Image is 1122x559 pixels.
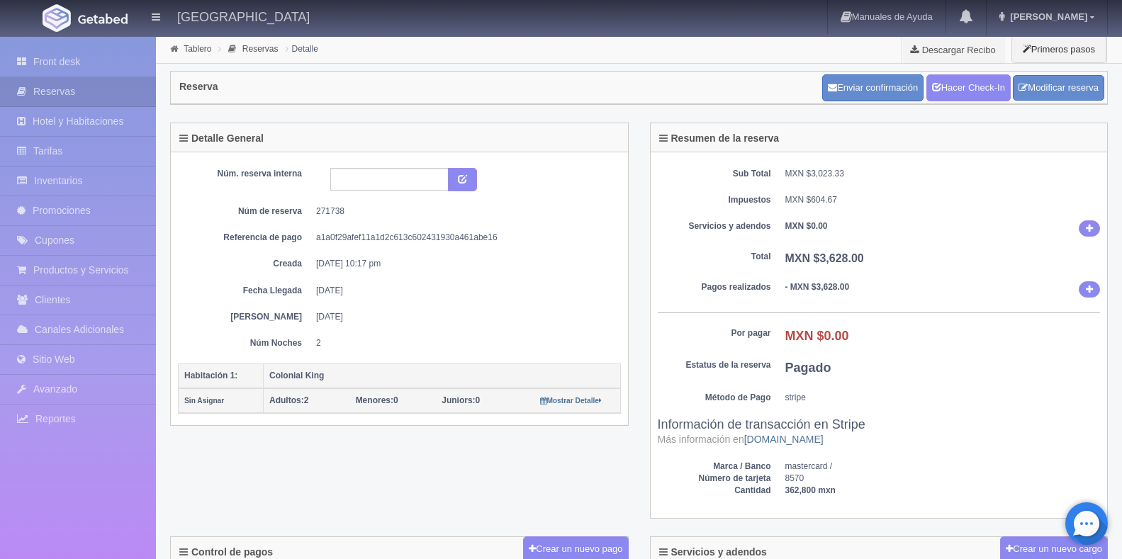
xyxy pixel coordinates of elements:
[179,547,273,558] h4: Control de pagos
[356,395,393,405] strong: Menores:
[1011,35,1106,63] button: Primeros pasos
[540,395,602,405] a: Mostrar Detalle
[189,311,302,323] dt: [PERSON_NAME]
[658,251,771,263] dt: Total
[658,194,771,206] dt: Impuestos
[658,418,1101,446] h3: Información de transacción en Stripe
[785,282,850,292] b: - MXN $3,628.00
[269,395,308,405] span: 2
[316,285,610,297] dd: [DATE]
[785,392,1101,404] dd: stripe
[926,74,1011,101] a: Hacer Check-In
[659,133,780,144] h4: Resumen de la reserva
[189,337,302,349] dt: Núm Noches
[316,311,610,323] dd: [DATE]
[189,205,302,218] dt: Núm de reserva
[658,281,771,293] dt: Pagos realizados
[785,329,849,343] b: MXN $0.00
[316,337,610,349] dd: 2
[316,205,610,218] dd: 271738
[658,220,771,232] dt: Servicios y adendos
[179,133,264,144] h4: Detalle General
[442,395,475,405] strong: Juniors:
[1013,75,1104,101] a: Modificar reserva
[189,285,302,297] dt: Fecha Llegada
[184,44,211,54] a: Tablero
[658,434,824,445] small: Más información en
[785,252,864,264] b: MXN $3,628.00
[189,232,302,244] dt: Referencia de pago
[785,361,831,375] b: Pagado
[902,35,1004,64] a: Descargar Recibo
[785,221,828,231] b: MXN $0.00
[179,81,218,92] h4: Reserva
[658,168,771,180] dt: Sub Total
[184,371,237,380] b: Habitación 1:
[177,7,310,25] h4: [GEOGRAPHIC_DATA]
[43,4,71,32] img: Getabed
[189,258,302,270] dt: Creada
[316,258,610,270] dd: [DATE] 10:17 pm
[442,395,480,405] span: 0
[785,168,1101,180] dd: MXN $3,023.33
[658,359,771,371] dt: Estatus de la reserva
[659,547,767,558] h4: Servicios y adendos
[658,473,771,485] dt: Número de tarjeta
[785,485,836,495] b: 362,800 mxn
[269,395,304,405] strong: Adultos:
[1006,11,1087,22] span: [PERSON_NAME]
[785,194,1101,206] dd: MXN $604.67
[658,327,771,339] dt: Por pagar
[316,232,610,244] dd: a1a0f29afef11a1d2c613c602431930a461abe16
[785,461,1101,473] dd: mastercard /
[658,485,771,497] dt: Cantidad
[78,13,128,24] img: Getabed
[785,473,1101,485] dd: 8570
[264,363,621,388] th: Colonial King
[356,395,398,405] span: 0
[282,42,322,55] li: Detalle
[184,397,224,405] small: Sin Asignar
[540,397,602,405] small: Mostrar Detalle
[658,461,771,473] dt: Marca / Banco
[744,434,824,445] a: [DOMAIN_NAME]
[822,74,924,101] button: Enviar confirmación
[189,168,302,180] dt: Núm. reserva interna
[658,392,771,404] dt: Método de Pago
[242,44,279,54] a: Reservas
